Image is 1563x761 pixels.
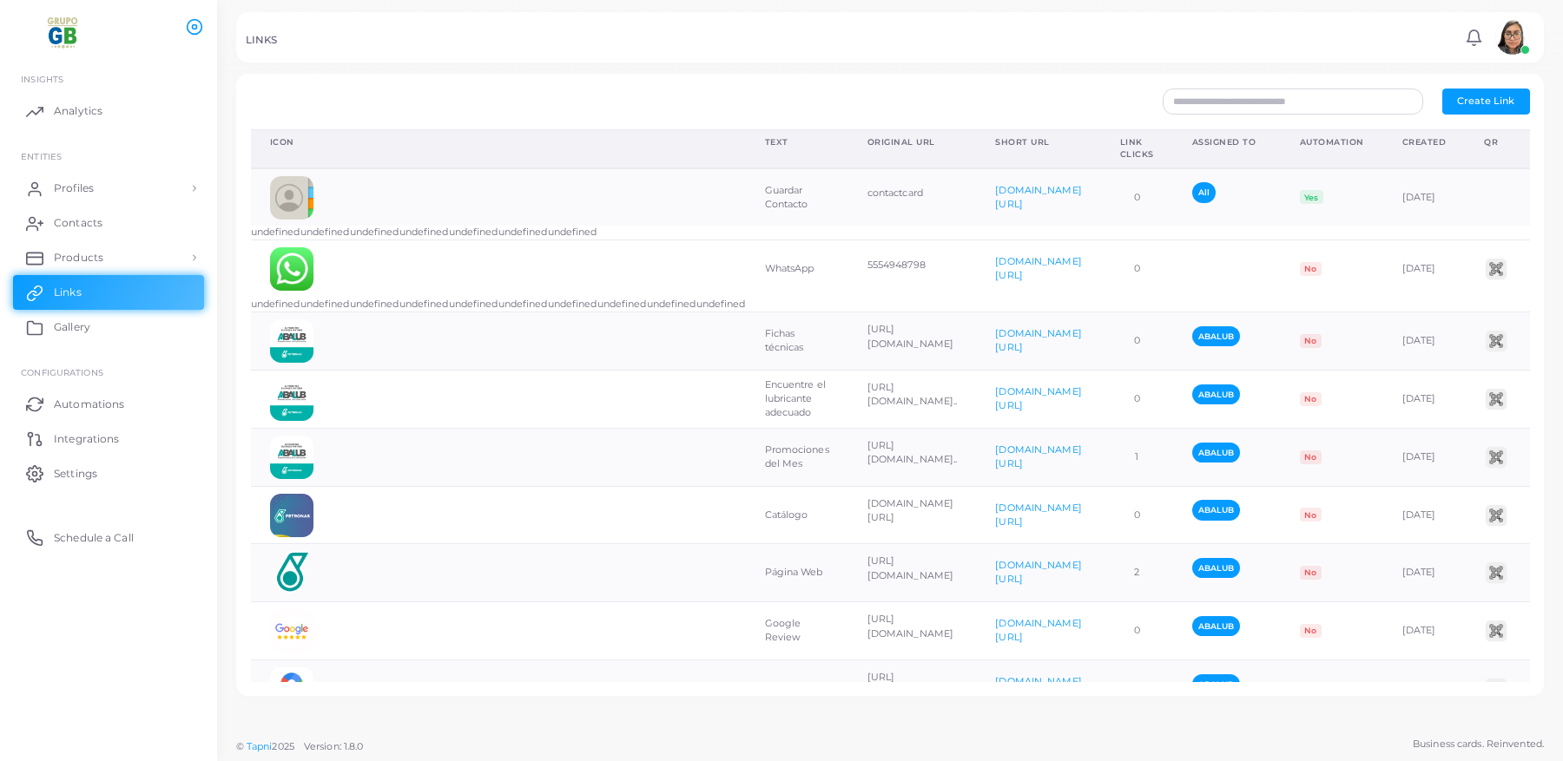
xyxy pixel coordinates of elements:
[867,380,958,409] p: [URL][DOMAIN_NAME]..
[867,258,958,272] p: 5554948798
[16,16,112,49] img: logo
[867,612,958,640] p: [URL][DOMAIN_NAME]
[1300,262,1322,276] span: No
[1483,444,1509,470] img: qr2.png
[1120,136,1154,160] div: Link Clicks
[54,319,90,335] span: Gallery
[1192,674,1241,694] span: ABALUB
[54,431,119,447] span: Integrations
[246,34,278,46] h5: LINKS
[1300,392,1322,406] span: No
[995,385,1081,411] a: [DOMAIN_NAME][URL]
[1402,136,1447,148] div: Created
[1483,328,1509,354] img: qr2.png
[13,240,204,275] a: Products
[746,486,848,544] td: Catálogo
[270,494,313,537] img: BGaTwuCuZiEI328ELThXcPkTaFnnf65n-1756493819263.png
[1300,334,1322,348] span: No
[13,421,204,456] a: Integrations
[1101,660,1173,718] td: 0
[1101,240,1173,298] td: 0
[13,94,204,128] a: Analytics
[1495,20,1530,55] img: avatar
[1101,486,1173,544] td: 0
[867,496,958,525] p: [DOMAIN_NAME][URL]
[1483,386,1509,412] img: qr2.png
[746,544,848,602] td: Página Web
[54,103,102,119] span: Analytics
[746,168,848,226] td: Guardar Contacto
[1101,370,1173,428] td: 0
[13,171,204,206] a: Profiles
[995,675,1081,701] a: [DOMAIN_NAME][URL]
[867,670,958,699] p: [URL][DOMAIN_NAME]
[270,247,313,291] img: whatsapp.png
[746,660,848,718] td: Maps
[1300,566,1322,580] span: No
[746,312,848,371] td: Fichas técnicas
[995,617,1081,643] a: [DOMAIN_NAME][URL]
[1300,624,1322,638] span: No
[54,250,103,266] span: Products
[13,206,204,240] a: Contacts
[995,184,1081,210] a: [DOMAIN_NAME][URL]
[746,602,848,660] td: Google Review
[270,551,313,594] img: 3aTk3ZntRy0IbcQfI3pcTVDNsfIAjpvz-1756496273415.png
[1192,616,1241,636] span: ABALUB
[1192,558,1241,578] span: ABALUB
[995,443,1081,469] a: [DOMAIN_NAME][URL]
[270,136,727,148] div: Icon
[1101,602,1173,660] td: 0
[1383,370,1466,428] td: [DATE]
[21,151,62,161] span: ENTITIES
[1483,618,1509,644] img: qr2.png
[54,180,94,196] span: Profiles
[1483,256,1509,282] img: qr2.png
[272,739,293,754] span: 2025
[867,322,958,351] p: [URL][DOMAIN_NAME]
[867,136,958,148] div: Original URL
[247,740,273,752] a: Tapni
[1383,428,1466,486] td: [DATE]
[1192,182,1216,202] span: All
[270,436,313,479] img: 63CSVZbzkdhxihOuHqDjhuiLi-1759416780616.png
[270,377,313,421] img: p4SCepxA4KEGcuz17CFd8jhmm-1758309789134.png
[1483,676,1509,702] img: qr2.png
[1300,190,1323,204] span: Yes
[995,559,1081,585] a: [DOMAIN_NAME][URL]
[1383,240,1466,298] td: [DATE]
[746,370,848,428] td: Encuentre el lubricante adecuado
[867,554,958,582] p: [URL][DOMAIN_NAME]
[270,667,313,711] img: googlemaps.png
[1383,168,1466,226] td: [DATE]
[746,240,848,298] td: WhatsApp
[13,310,204,344] a: Gallery
[54,530,134,546] span: Schedule a Call
[1483,560,1509,586] img: qr2.png
[1383,544,1466,602] td: [DATE]
[1413,737,1544,751] span: Business cards. Reinvented.
[270,609,313,653] img: googlereview.png
[1484,136,1509,148] div: QR
[1192,136,1262,148] div: Assigned To
[1192,500,1241,520] span: ABALUB
[1383,486,1466,544] td: [DATE]
[1383,660,1466,718] td: [DATE]
[995,502,1081,528] a: [DOMAIN_NAME][URL]
[1300,450,1322,464] span: No
[13,386,204,421] a: Automations
[1383,312,1466,371] td: [DATE]
[765,136,829,148] div: Text
[21,74,63,84] span: INSIGHTS
[304,740,364,752] span: Version: 1.8.0
[1101,168,1173,226] td: 0
[54,215,102,231] span: Contacts
[54,466,97,482] span: Settings
[1457,95,1514,107] span: Create Link
[1483,502,1509,528] img: qr2.png
[1192,384,1241,404] span: ABALUB
[13,456,204,490] a: Settings
[867,186,958,200] p: contactcard
[1300,136,1364,148] div: Automation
